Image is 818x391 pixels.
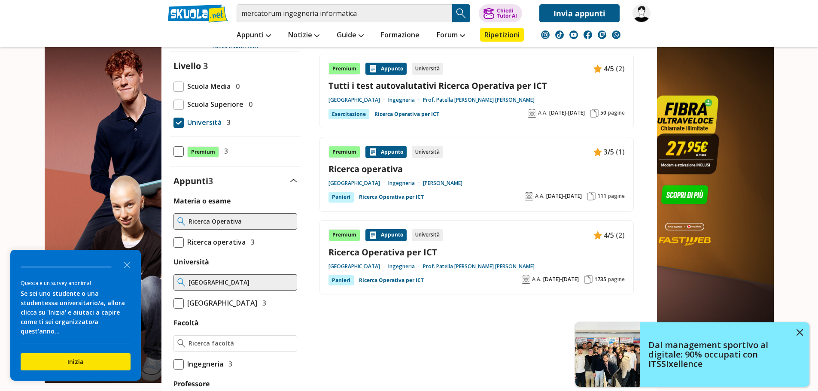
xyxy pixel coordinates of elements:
img: Appunti contenuto [593,64,602,73]
div: Università [412,146,443,158]
div: Se sei uno studente o una studentessa universitario/a, allora clicca su 'Inizia' e aiutaci a capi... [21,289,131,336]
span: Scuola Superiore [184,99,243,110]
div: Premium [328,229,360,241]
span: (2) [616,230,625,241]
span: [DATE]-[DATE] [543,276,579,283]
button: Search Button [452,4,470,22]
div: Università [412,63,443,75]
span: 50 [600,109,606,116]
img: Cerca appunti, riassunti o versioni [455,7,468,20]
img: Pagine [590,109,599,118]
label: Materia o esame [173,196,231,206]
label: Livello [173,60,201,72]
a: Prof. Patella [PERSON_NAME] [PERSON_NAME] [423,263,535,270]
span: 3 [208,175,213,187]
span: A.A. [532,276,541,283]
img: Anno accademico [522,275,530,284]
img: Teiwaz94 [633,4,651,22]
div: Appunto [365,229,407,241]
div: Premium [328,63,360,75]
span: pagine [608,109,625,116]
div: Panieri [328,192,354,202]
a: Appunti [234,28,273,43]
input: Ricerca facoltà [189,339,293,348]
div: Survey [10,250,141,381]
img: youtube [569,30,578,39]
a: Ricerca Operativa per ICT [359,192,424,202]
img: Anno accademico [528,109,536,118]
div: Esercitazione [328,109,369,119]
span: Premium [187,146,219,158]
img: instagram [541,30,550,39]
div: Appunto [365,63,407,75]
img: Appunti contenuto [369,231,377,239]
button: Close the survey [119,256,136,273]
span: 3 [221,145,228,157]
div: Questa è un survey anonima! [21,279,131,287]
span: 3 [259,297,266,309]
img: Ricerca universita [177,278,185,287]
span: 3 [203,60,208,72]
span: [DATE]-[DATE] [546,193,582,200]
span: (2) [616,63,625,74]
img: close [797,329,803,336]
div: Panieri [328,275,354,285]
a: Invia appunti [539,4,620,22]
span: 4/5 [604,63,614,74]
a: Ricerca Operativa per ICT [374,109,439,119]
a: [GEOGRAPHIC_DATA] [328,97,388,103]
a: Ingegneria [388,180,423,187]
label: Professore [173,379,210,388]
img: facebook [584,30,592,39]
img: Pagine [584,275,593,284]
button: Inizia [21,353,131,370]
a: Notizie [286,28,322,43]
img: Appunti contenuto [369,64,377,73]
a: Ripetizioni [480,28,524,42]
span: 3 [247,236,255,248]
a: Ricerca Operativa per ICT [328,246,625,258]
a: Guide [334,28,366,43]
a: Tutti i test autovalutativi Ricerca Operativa per ICT [328,80,625,91]
span: [GEOGRAPHIC_DATA] [184,297,257,309]
a: Dal management sportivo al digitale: 90% occupati con ITSSIxellence [575,322,809,387]
span: Ricerca operativa [184,236,246,248]
label: Università [173,257,209,267]
a: Ingegneria [388,263,423,270]
input: Ricerca universita [189,278,293,287]
input: Cerca appunti, riassunti o versioni [237,4,452,22]
label: Facoltà [173,318,199,327]
span: (1) [616,146,625,158]
img: Ricerca materia o esame [177,217,185,226]
div: Chiedi Tutor AI [497,8,517,18]
span: Università [184,117,222,128]
input: Ricerca materia o esame [189,217,293,226]
a: Ricerca operativa [328,163,625,175]
span: 0 [245,99,252,110]
img: Appunti contenuto [593,148,602,156]
img: Appunti contenuto [593,231,602,239]
div: Premium [328,146,360,158]
span: Scuola Media [184,81,231,92]
a: Ingegneria [388,97,423,103]
a: [PERSON_NAME] [423,180,462,187]
a: [GEOGRAPHIC_DATA] [328,180,388,187]
span: 3 [223,117,231,128]
img: Apri e chiudi sezione [290,179,297,182]
span: pagine [608,276,625,283]
span: 3/5 [604,146,614,158]
span: A.A. [535,193,544,200]
button: ChiediTutor AI [479,4,522,22]
img: Pagine [587,192,596,200]
a: Forum [435,28,467,43]
img: tiktok [555,30,564,39]
span: 4/5 [604,230,614,241]
a: Ricerca Operativa per ICT [359,275,424,285]
span: 0 [232,81,240,92]
span: pagine [608,193,625,200]
span: Ingegneria [184,358,223,370]
span: 3 [225,358,232,370]
img: Anno accademico [525,192,533,200]
span: [DATE]-[DATE] [549,109,585,116]
span: 111 [597,193,606,200]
